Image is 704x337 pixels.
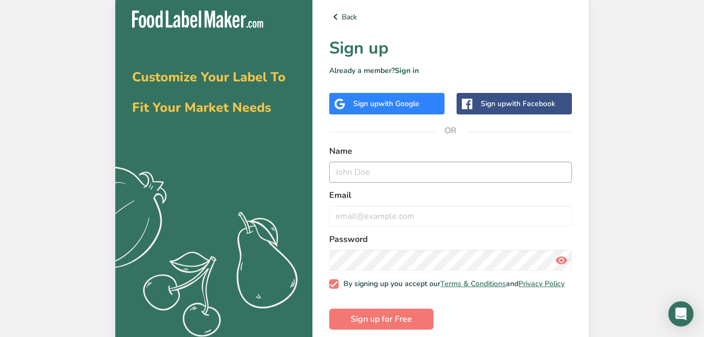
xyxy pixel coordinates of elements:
[351,313,412,325] span: Sign up for Free
[518,279,565,289] a: Privacy Policy
[329,145,572,157] label: Name
[668,301,694,327] div: Open Intercom Messenger
[329,233,572,246] label: Password
[329,162,572,183] input: John Doe
[339,279,565,289] span: By signing up you accept our and
[329,189,572,202] label: Email
[353,98,419,109] div: Sign up
[329,10,572,23] a: Back
[329,65,572,76] p: Already a member?
[132,10,263,28] img: Food Label Maker
[395,66,419,76] a: Sign in
[440,279,506,289] a: Terms & Conditions
[132,68,286,117] span: Customize Your Label To Fit Your Market Needs
[506,99,555,109] span: with Facebook
[481,98,555,109] div: Sign up
[329,309,434,330] button: Sign up for Free
[329,36,572,61] h1: Sign up
[329,206,572,227] input: email@example.com
[378,99,419,109] span: with Google
[435,115,467,146] span: OR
